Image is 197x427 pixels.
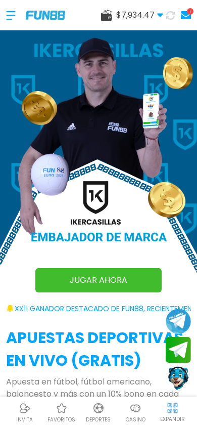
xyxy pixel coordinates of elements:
[6,326,191,372] h2: APUESTAS DEPORTIVAS EN VIVO (gratis)
[16,416,33,423] p: INVITA
[6,376,191,412] p: Apuesta en fútbol, fútbol americano, baloncesto y más con un 10% bono en cada depósito
[43,401,80,423] a: Casino FavoritosCasino Favoritosfavoritos
[166,365,191,392] button: Contact customer service
[6,401,43,423] a: ReferralReferralINVITA
[47,416,75,423] p: favoritos
[35,268,162,292] a: JUGAR AHORA
[126,416,145,423] p: Casino
[56,402,68,414] img: Casino Favoritos
[19,402,31,414] img: Referral
[80,401,117,423] a: DeportesDeportesDeportes
[166,337,191,363] button: Join telegram
[116,9,163,21] span: $ 7,934.47
[178,8,191,22] a: 1
[92,402,105,414] img: Deportes
[160,415,185,423] p: EXPANDIR
[187,8,193,15] div: 1
[129,402,141,414] img: Casino
[166,402,179,414] img: hide
[166,308,191,334] button: Join telegram channel
[117,401,154,423] a: CasinoCasinoCasino
[86,416,111,423] p: Deportes
[26,11,65,19] img: Company Logo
